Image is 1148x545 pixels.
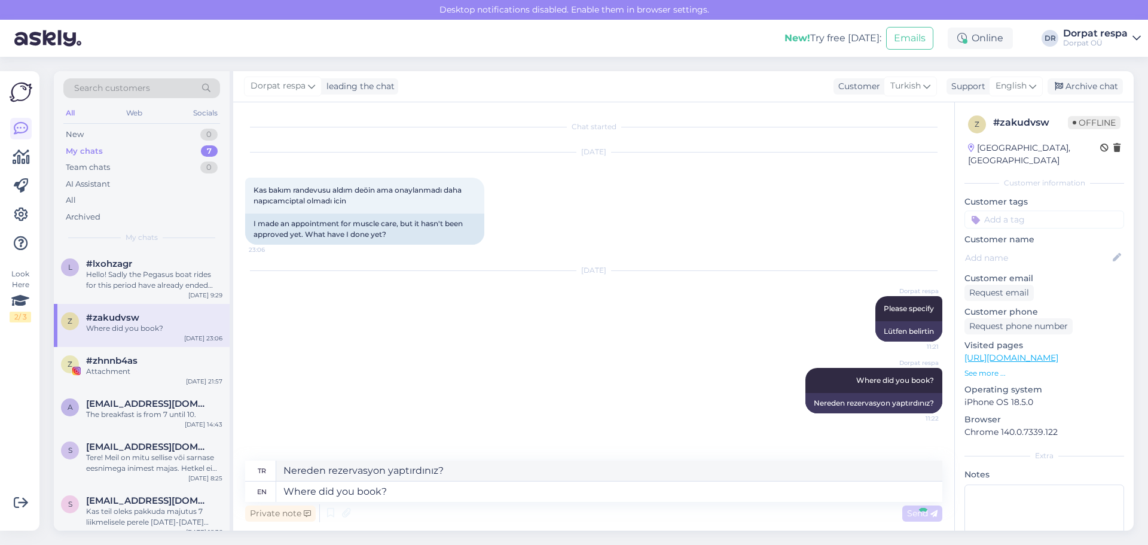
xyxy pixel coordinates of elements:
input: Add a tag [964,211,1124,229]
div: All [63,105,77,121]
div: [DATE] 23:06 [184,334,222,343]
a: Dorpat respaDorpat OÜ [1063,29,1141,48]
b: New! [784,32,810,44]
img: Askly Logo [10,81,32,103]
div: [DATE] 14:43 [185,420,222,429]
span: #zhnnb4as [86,355,138,366]
span: Offline [1068,116,1120,129]
p: Browser [964,413,1124,426]
div: Extra [964,450,1124,461]
button: Emails [886,27,933,50]
div: DR [1042,30,1058,47]
p: Chrome 140.0.7339.122 [964,426,1124,439]
div: Socials [191,105,220,121]
div: Request email [964,285,1034,301]
div: 7 [201,145,218,157]
a: [URL][DOMAIN_NAME] [964,352,1058,363]
p: Customer name [964,233,1124,246]
span: shadoe84@gmail.com [86,495,210,506]
span: Where did you book? [856,376,934,385]
span: anykanen1@gmail.com [86,398,210,409]
span: s [68,500,72,509]
div: Tere! Meil on mitu sellise või sarnase eesnimega inimest majas. Hetkel ei tuvastanud ühtegi, kes ... [86,452,222,474]
div: Web [124,105,145,121]
div: Archive chat [1048,78,1123,95]
div: Team chats [66,162,110,173]
div: Dorpat OÜ [1063,38,1128,48]
div: Try free [DATE]: [784,31,881,45]
div: Lütfen belirtin [875,321,942,342]
div: Attachment [86,366,222,377]
span: English [996,80,1027,93]
p: Operating system [964,383,1124,396]
span: z [68,360,72,369]
span: Turkish [890,80,921,93]
div: New [66,129,84,141]
span: 11:22 [894,414,939,423]
span: a [68,403,73,412]
span: Dorpat respa [251,80,306,93]
div: Kas teil oleks pakkuda majutus 7 liikmelisele perele [DATE]-[DATE] ,meid on kaks täiskasvanut ja ... [86,506,222,528]
span: #zakudvsw [86,312,139,323]
div: [DATE] 8:25 [188,474,222,483]
div: Archived [66,211,100,223]
div: 0 [200,162,218,173]
span: Kas bakım randevusu aldım deöin ama onaylanmadı daha napıcamciptal olmadı icin [254,185,463,205]
input: Add name [965,251,1110,264]
p: iPhone OS 18.5.0 [964,396,1124,409]
span: 11:21 [894,342,939,351]
p: Visited pages [964,339,1124,352]
p: Customer phone [964,306,1124,318]
div: Support [947,80,985,93]
p: Notes [964,468,1124,481]
div: I made an appointment for muscle care, but it hasn't been approved yet. What have I done yet? [245,214,484,245]
span: z [975,120,979,129]
span: l [68,263,72,272]
div: Where did you book? [86,323,222,334]
div: [GEOGRAPHIC_DATA], [GEOGRAPHIC_DATA] [968,142,1100,167]
div: 0 [200,129,218,141]
p: See more ... [964,368,1124,379]
span: #lxohzagr [86,258,132,269]
span: siigen.silm@gmail.com [86,442,210,452]
div: All [66,194,76,206]
div: Customer [833,80,880,93]
div: My chats [66,145,103,157]
div: [DATE] 18:36 [186,528,222,537]
div: [DATE] [245,265,942,276]
div: 2 / 3 [10,312,31,322]
div: The breakfast is from 7 until 10. [86,409,222,420]
div: Customer information [964,178,1124,188]
span: s [68,446,72,455]
div: # zakudvsw [993,115,1068,130]
div: [DATE] 21:57 [186,377,222,386]
p: Customer email [964,272,1124,285]
div: Dorpat respa [1063,29,1128,38]
div: [DATE] [245,147,942,157]
div: Request phone number [964,318,1073,334]
div: Online [948,28,1013,49]
span: Dorpat respa [894,358,939,367]
span: z [68,316,72,325]
div: Look Here [10,269,31,322]
div: Chat started [245,121,942,132]
div: Nereden rezervasyon yaptırdınız? [805,393,942,413]
span: My chats [126,232,158,243]
div: leading the chat [322,80,395,93]
div: [DATE] 9:29 [188,291,222,300]
span: 23:06 [249,245,294,254]
p: Customer tags [964,196,1124,208]
span: Dorpat respa [894,287,939,296]
div: AI Assistant [66,178,110,190]
div: Hello! Sadly the Pegasus boat rides for this period have already ended and they do them only per ... [86,269,222,291]
span: Please specify [884,304,934,313]
span: Search customers [74,82,150,95]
